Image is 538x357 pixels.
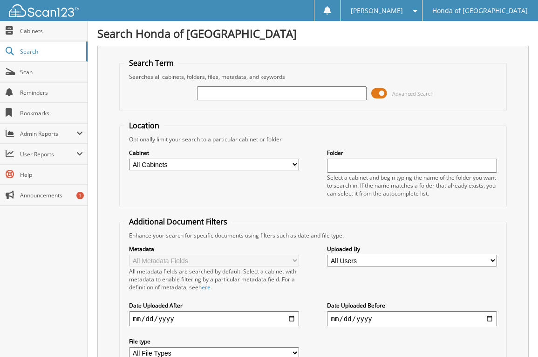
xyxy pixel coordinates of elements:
input: end [327,311,497,326]
legend: Search Term [124,58,178,68]
label: Cabinet [129,149,299,157]
h1: Search Honda of [GEOGRAPHIC_DATA] [97,26,529,41]
a: here [198,283,211,291]
label: Date Uploaded After [129,301,299,309]
span: Announcements [20,191,83,199]
div: Select a cabinet and begin typing the name of the folder you want to search in. If the name match... [327,174,497,197]
div: Optionally limit your search to a particular cabinet or folder [124,135,501,143]
span: Honda of [GEOGRAPHIC_DATA] [432,8,528,14]
span: Help [20,171,83,179]
span: Bookmarks [20,109,83,117]
span: User Reports [20,150,76,158]
div: All metadata fields are searched by default. Select a cabinet with metadata to enable filtering b... [129,267,299,291]
span: Advanced Search [392,90,434,97]
label: Metadata [129,245,299,253]
label: File type [129,337,299,345]
input: start [129,311,299,326]
span: Admin Reports [20,130,76,138]
label: Date Uploaded Before [327,301,497,309]
iframe: Chat Widget [491,312,538,357]
span: Scan [20,68,83,76]
legend: Location [124,120,164,131]
legend: Additional Document Filters [124,217,232,227]
span: Reminders [20,89,83,97]
div: Searches all cabinets, folders, files, metadata, and keywords [124,73,501,81]
img: scan123-logo-white.svg [9,4,79,17]
span: [PERSON_NAME] [351,8,403,14]
span: Search [20,48,82,56]
div: 1 [76,192,84,199]
span: Cabinets [20,27,83,35]
div: Enhance your search for specific documents using filters such as date and file type. [124,231,501,239]
label: Uploaded By [327,245,497,253]
label: Folder [327,149,497,157]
